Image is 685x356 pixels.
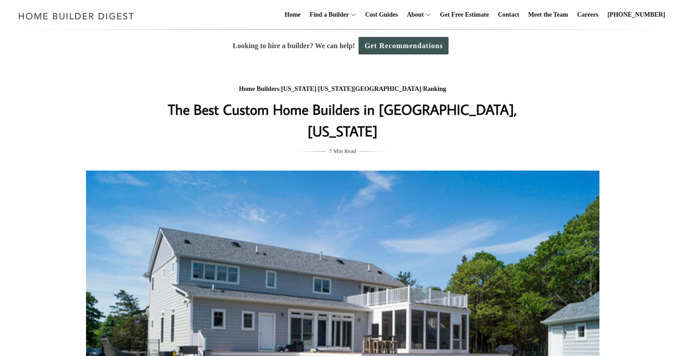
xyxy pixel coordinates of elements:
[281,86,316,92] a: [US_STATE]
[604,0,669,29] a: [PHONE_NUMBER]
[14,7,138,25] img: Home Builder Digest
[436,0,493,29] a: Get Free Estimate
[525,0,572,29] a: Meet the Team
[306,0,349,29] a: Find a Builder
[329,146,356,156] span: 7 Min Read
[163,99,522,142] h1: The Best Custom Home Builders in [GEOGRAPHIC_DATA], [US_STATE]
[574,0,602,29] a: Careers
[494,0,522,29] a: Contact
[423,86,446,92] a: Ranking
[163,84,522,95] div: / / /
[403,0,423,29] a: About
[362,0,402,29] a: Cost Guides
[281,0,304,29] a: Home
[239,86,279,92] a: Home Builders
[358,37,449,54] a: Get Recommendations
[318,86,421,92] a: [US_STATE][GEOGRAPHIC_DATA]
